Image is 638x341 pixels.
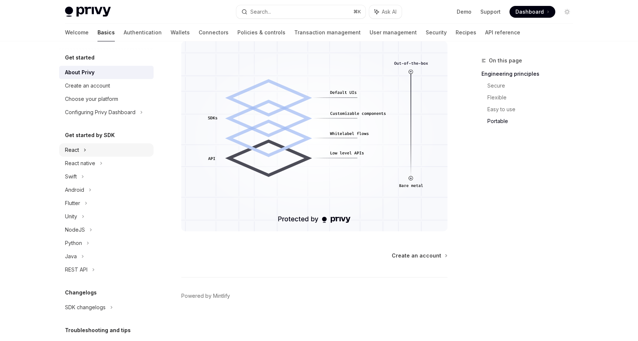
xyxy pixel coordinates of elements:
a: Create an account [392,252,447,259]
a: Demo [457,8,471,16]
a: Portable [487,115,579,127]
div: Java [65,252,77,261]
img: images/Customization.png [181,41,447,231]
div: REST API [65,265,88,274]
span: Ask AI [382,8,397,16]
a: API reference [485,24,520,41]
h5: Troubleshooting and tips [65,326,131,335]
div: Swift [65,172,77,181]
a: Choose your platform [59,92,154,106]
a: Easy to use [487,103,579,115]
a: Security [426,24,447,41]
div: NodeJS [65,225,85,234]
div: Android [65,185,84,194]
div: Create an account [65,81,110,90]
a: About Privy [59,66,154,79]
a: User management [370,24,417,41]
button: Search...⌘K [236,5,366,18]
div: SDK changelogs [65,303,106,312]
a: Basics [97,24,115,41]
a: Flexible [487,92,579,103]
a: Create an account [59,79,154,92]
a: Welcome [65,24,89,41]
a: Recipes [456,24,476,41]
h5: Changelogs [65,288,97,297]
img: light logo [65,7,111,17]
a: Dashboard [510,6,555,18]
a: Connectors [199,24,229,41]
div: React native [65,159,95,168]
a: Secure [487,80,579,92]
a: Powered by Mintlify [181,292,230,300]
a: Wallets [171,24,190,41]
div: Python [65,239,82,248]
a: Engineering principles [481,68,579,80]
button: Ask AI [369,5,402,18]
span: On this page [489,56,522,65]
a: Support [480,8,501,16]
div: Search... [250,7,271,16]
h5: Get started [65,53,95,62]
span: Create an account [392,252,441,259]
button: Toggle dark mode [561,6,573,18]
div: Choose your platform [65,95,118,103]
span: Dashboard [515,8,544,16]
a: Policies & controls [237,24,285,41]
div: About Privy [65,68,95,77]
h5: Get started by SDK [65,131,115,140]
a: Authentication [124,24,162,41]
div: Flutter [65,199,80,208]
div: React [65,146,79,154]
div: Unity [65,212,77,221]
a: Transaction management [294,24,361,41]
div: Configuring Privy Dashboard [65,108,136,117]
span: ⌘ K [353,9,361,15]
